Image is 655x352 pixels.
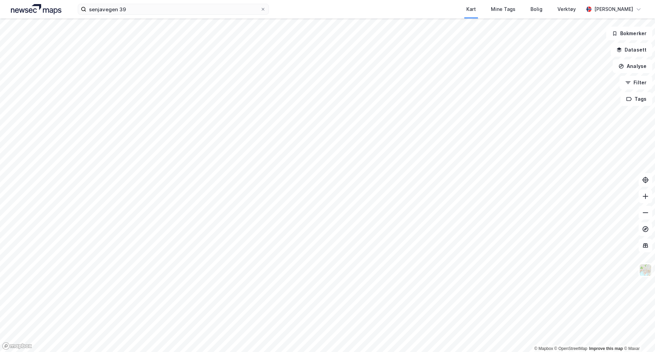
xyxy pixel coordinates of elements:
[621,319,655,352] div: Kontrollprogram for chat
[466,5,476,13] div: Kart
[554,346,587,351] a: OpenStreetMap
[639,264,652,277] img: Z
[86,4,260,14] input: Søk på adresse, matrikkel, gårdeiere, leietakere eller personer
[620,76,652,89] button: Filter
[491,5,515,13] div: Mine Tags
[2,342,32,350] a: Mapbox homepage
[621,319,655,352] iframe: Chat Widget
[621,92,652,106] button: Tags
[589,346,623,351] a: Improve this map
[11,4,61,14] img: logo.a4113a55bc3d86da70a041830d287a7e.svg
[613,59,652,73] button: Analyse
[530,5,542,13] div: Bolig
[611,43,652,57] button: Datasett
[606,27,652,40] button: Bokmerker
[534,346,553,351] a: Mapbox
[557,5,576,13] div: Verktøy
[594,5,633,13] div: [PERSON_NAME]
